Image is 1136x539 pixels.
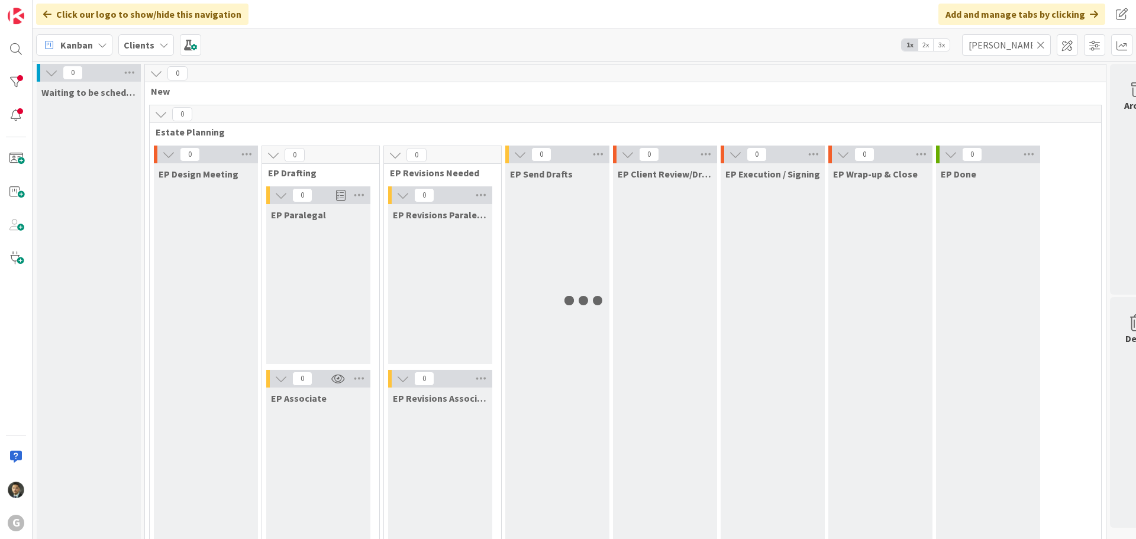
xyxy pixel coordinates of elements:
span: 0 [172,107,192,121]
span: EP Done [941,168,976,180]
img: CG [8,482,24,498]
span: 0 [406,148,427,162]
span: EP Wrap-up & Close [833,168,918,180]
input: Quick Filter... [962,34,1051,56]
span: 0 [854,147,874,162]
div: Add and manage tabs by clicking [938,4,1105,25]
span: 0 [414,188,434,202]
span: EP Send Drafts [510,168,573,180]
span: 0 [285,148,305,162]
span: 0 [747,147,767,162]
span: 0 [63,66,83,80]
span: 0 [962,147,982,162]
span: 0 [414,372,434,386]
img: Visit kanbanzone.com [8,8,24,24]
span: EP Client Review/Draft Review Meeting [618,168,712,180]
span: New [151,85,1091,97]
span: EP Associate [271,392,327,404]
span: 0 [180,147,200,162]
span: EP Design Meeting [159,168,238,180]
span: EP Revisions Associate [393,392,488,404]
div: G [8,515,24,531]
span: 3x [934,39,950,51]
span: EP Revisions Paralegal [393,209,488,221]
b: Clients [124,39,154,51]
span: 0 [639,147,659,162]
span: 2x [918,39,934,51]
span: EP Paralegal [271,209,326,221]
span: Estate Planning [156,126,1086,138]
span: 0 [292,188,312,202]
span: EP Drafting [268,167,364,179]
span: EP Revisions Needed [390,167,486,179]
span: 0 [292,372,312,386]
span: 0 [167,66,188,80]
div: Click our logo to show/hide this navigation [36,4,248,25]
span: Waiting to be scheduled [41,86,136,98]
span: 0 [531,147,551,162]
span: Kanban [60,38,93,52]
span: 1x [902,39,918,51]
span: EP Execution / Signing [725,168,820,180]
